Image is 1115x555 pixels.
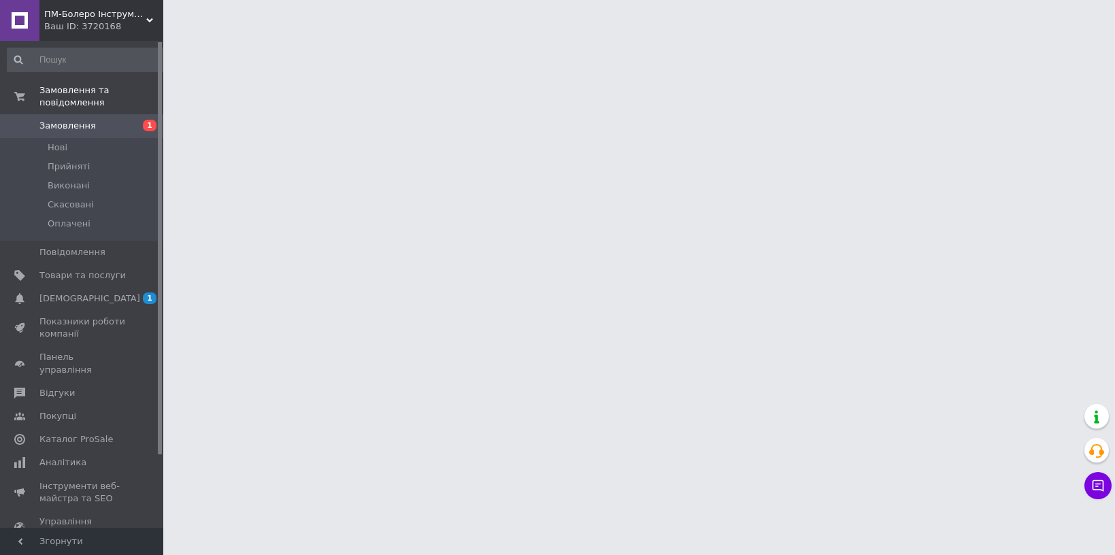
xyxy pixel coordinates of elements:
div: Ваш ID: 3720168 [44,20,163,33]
input: Пошук [7,48,169,72]
span: 1 [143,292,156,304]
span: Каталог ProSale [39,433,113,445]
span: Виконані [48,180,90,192]
span: Панель управління [39,351,126,375]
span: Показники роботи компанії [39,316,126,340]
span: Прийняті [48,161,90,173]
span: Інструменти веб-майстра та SEO [39,480,126,505]
span: Повідомлення [39,246,105,258]
span: Управління сайтом [39,516,126,540]
span: Нові [48,141,67,154]
span: Замовлення [39,120,96,132]
span: Покупці [39,410,76,422]
button: Чат з покупцем [1084,472,1112,499]
span: 1 [143,120,156,131]
span: ПМ-Болеро Інструмент [44,8,146,20]
span: [DEMOGRAPHIC_DATA] [39,292,140,305]
span: Оплачені [48,218,90,230]
span: Замовлення та повідомлення [39,84,163,109]
span: Відгуки [39,387,75,399]
span: Аналітика [39,456,86,469]
span: Товари та послуги [39,269,126,282]
span: Скасовані [48,199,94,211]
